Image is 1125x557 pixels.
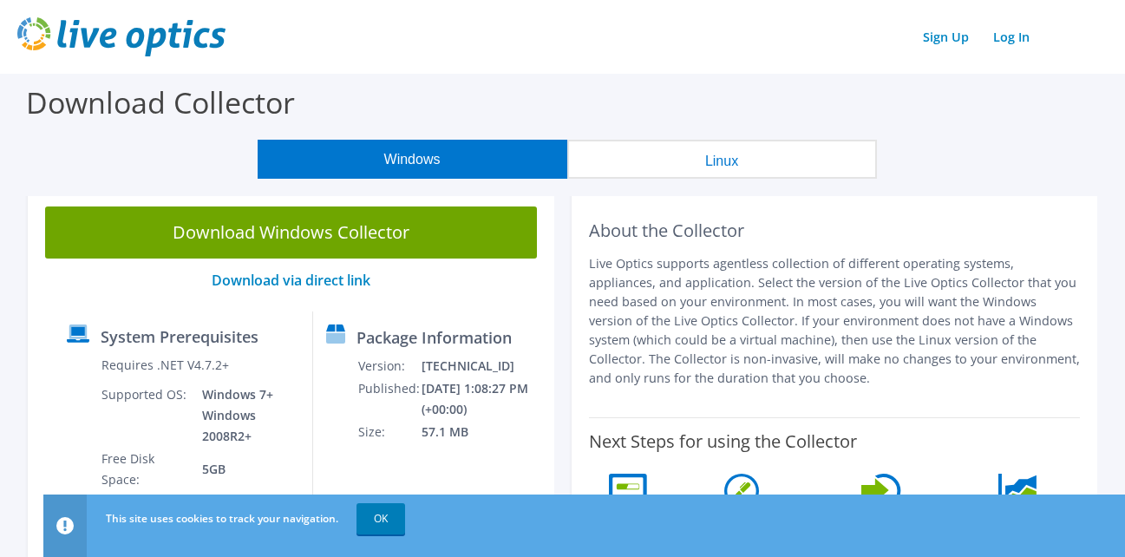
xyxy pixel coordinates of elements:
td: Memory: [101,491,190,514]
td: Supported OS: [101,383,190,448]
label: Next Steps for using the Collector [589,431,857,452]
td: Size: [357,421,421,443]
td: Free Disk Space: [101,448,190,491]
td: 5GB [189,448,298,491]
a: Log In [984,24,1038,49]
h2: About the Collector [589,220,1081,241]
td: 57.1 MB [421,421,546,443]
a: OK [356,503,405,534]
td: 1GB [189,491,298,514]
a: Download Windows Collector [45,206,537,259]
button: Linux [567,140,877,179]
label: Package Information [356,329,512,346]
span: This site uses cookies to track your navigation. [106,511,338,526]
label: Download Collector [26,82,295,122]
td: Version: [357,355,421,377]
a: Sign Up [914,24,978,49]
label: System Prerequisites [101,328,258,345]
td: Windows 7+ Windows 2008R2+ [189,383,298,448]
td: [DATE] 1:08:27 PM (+00:00) [421,377,546,421]
img: live_optics_svg.svg [17,17,226,56]
label: Requires .NET V4.7.2+ [101,357,229,374]
a: Download via direct link [212,271,370,290]
button: Windows [258,140,567,179]
td: [TECHNICAL_ID] [421,355,546,377]
td: Published: [357,377,421,421]
p: Live Optics supports agentless collection of different operating systems, appliances, and applica... [589,254,1081,388]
